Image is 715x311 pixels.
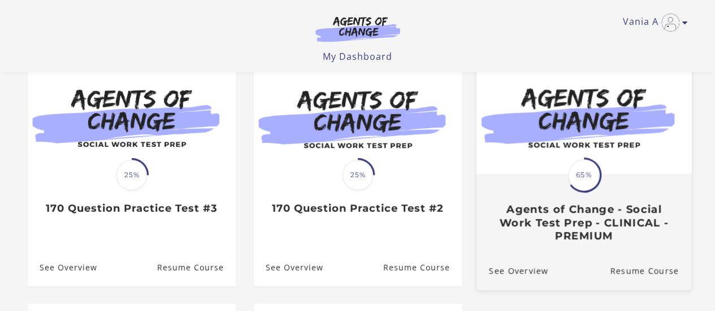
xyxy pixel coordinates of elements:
[610,251,691,289] a: Agents of Change - Social Work Test Prep - CLINICAL - PREMIUM: Resume Course
[40,202,223,215] h3: 170 Question Practice Test #3
[488,203,678,242] h3: Agents of Change - Social Work Test Prep - CLINICAL - PREMIUM
[476,251,548,289] a: Agents of Change - Social Work Test Prep - CLINICAL - PREMIUM: See Overview
[623,14,682,32] a: Toggle menu
[343,160,373,190] span: 25%
[323,50,392,63] a: My Dashboard
[157,249,235,286] a: 170 Question Practice Test #3: Resume Course
[116,160,147,190] span: 25%
[568,159,600,191] span: 65%
[28,249,97,286] a: 170 Question Practice Test #3: See Overview
[254,249,323,286] a: 170 Question Practice Test #2: See Overview
[266,202,449,215] h3: 170 Question Practice Test #2
[304,16,412,42] img: Agents of Change Logo
[383,249,461,286] a: 170 Question Practice Test #2: Resume Course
